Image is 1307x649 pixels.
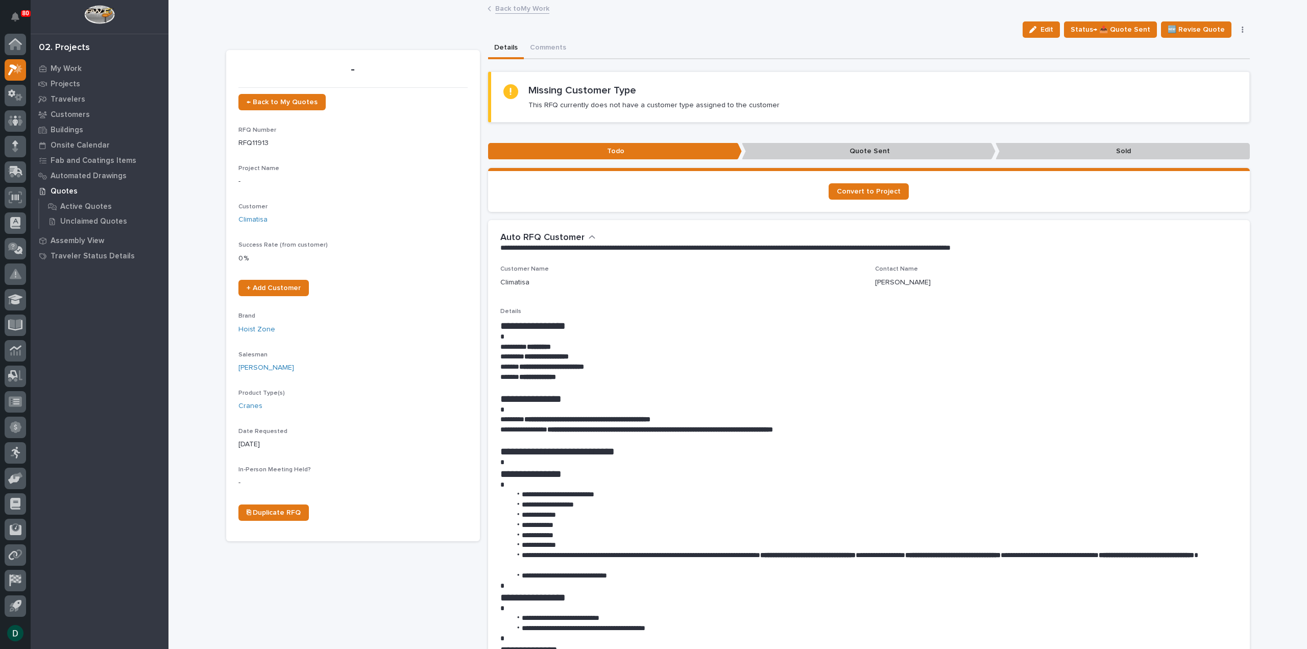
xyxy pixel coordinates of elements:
span: Date Requested [238,428,287,435]
a: Climatisa [238,214,268,225]
span: In-Person Meeting Held? [238,467,311,473]
span: Success Rate (from customer) [238,242,328,248]
a: Active Quotes [39,199,168,213]
a: Convert to Project [829,183,909,200]
p: - [238,62,468,77]
span: Convert to Project [837,188,901,195]
p: Active Quotes [60,202,112,211]
button: Edit [1023,21,1060,38]
p: Unclaimed Quotes [60,217,127,226]
span: Customer [238,204,268,210]
a: Travelers [31,91,168,107]
p: RFQ11913 [238,138,468,149]
p: Assembly View [51,236,104,246]
p: Travelers [51,95,85,104]
button: Notifications [5,6,26,28]
p: Quotes [51,187,78,196]
button: Details [488,38,524,59]
span: Status→ 📤 Quote Sent [1071,23,1150,36]
span: Salesman [238,352,268,358]
p: This RFQ currently does not have a customer type assigned to the customer [528,101,780,110]
button: Status→ 📤 Quote Sent [1064,21,1157,38]
a: ⎘ Duplicate RFQ [238,504,309,521]
a: Automated Drawings [31,168,168,183]
a: Hoist Zone [238,324,275,335]
span: RFQ Number [238,127,276,133]
a: Cranes [238,401,262,412]
p: Customers [51,110,90,119]
p: [DATE] [238,439,468,450]
p: [PERSON_NAME] [875,277,931,288]
a: Assembly View [31,233,168,248]
a: Onsite Calendar [31,137,168,153]
span: Customer Name [500,266,549,272]
button: users-avatar [5,622,26,644]
a: ← Back to My Quotes [238,94,326,110]
p: 0 % [238,253,468,264]
a: Traveler Status Details [31,248,168,263]
span: Project Name [238,165,279,172]
a: Projects [31,76,168,91]
p: Traveler Status Details [51,252,135,261]
p: Climatisa [500,277,529,288]
button: Comments [524,38,572,59]
p: Projects [51,80,80,89]
button: Auto RFQ Customer [500,232,596,244]
p: My Work [51,64,82,74]
a: Customers [31,107,168,122]
h2: Missing Customer Type [528,84,636,97]
p: Todo [488,143,742,160]
a: My Work [31,61,168,76]
span: ← Back to My Quotes [247,99,318,106]
p: Automated Drawings [51,172,127,181]
span: ⎘ Duplicate RFQ [247,509,301,516]
span: Details [500,308,521,315]
p: Onsite Calendar [51,141,110,150]
a: Unclaimed Quotes [39,214,168,228]
a: + Add Customer [238,280,309,296]
p: - [238,477,468,488]
span: Brand [238,313,255,319]
button: 🆕 Revise Quote [1161,21,1231,38]
span: 🆕 Revise Quote [1168,23,1225,36]
a: [PERSON_NAME] [238,363,294,373]
span: Product Type(s) [238,390,285,396]
p: - [238,176,468,187]
span: Edit [1040,25,1053,34]
p: Sold [996,143,1249,160]
span: + Add Customer [247,284,301,292]
h2: Auto RFQ Customer [500,232,585,244]
span: Contact Name [875,266,918,272]
p: Quote Sent [742,143,996,160]
a: Buildings [31,122,168,137]
p: 80 [22,10,29,17]
img: Workspace Logo [84,5,114,24]
a: Back toMy Work [495,2,549,14]
a: Fab and Coatings Items [31,153,168,168]
a: Quotes [31,183,168,199]
div: 02. Projects [39,42,90,54]
p: Fab and Coatings Items [51,156,136,165]
div: Notifications80 [13,12,26,29]
p: Buildings [51,126,83,135]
